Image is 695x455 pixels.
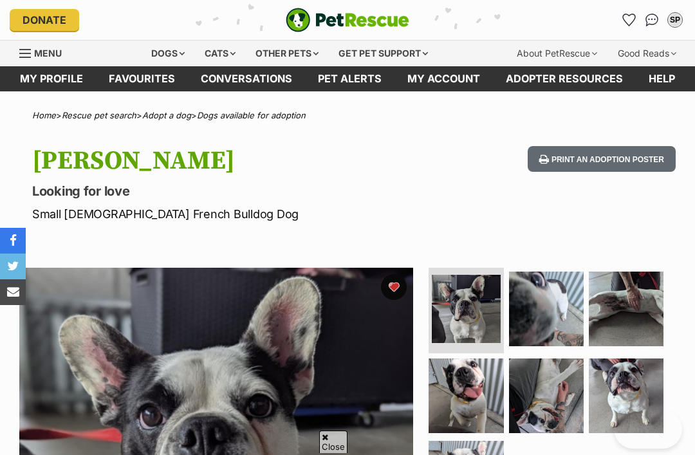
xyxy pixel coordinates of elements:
[32,182,426,200] p: Looking for love
[589,272,663,346] img: Photo of Lollie
[96,66,188,91] a: Favourites
[509,272,584,346] img: Photo of Lollie
[10,9,79,31] a: Donate
[614,410,682,449] iframe: Help Scout Beacon - Open
[7,66,96,91] a: My profile
[528,146,676,172] button: Print an adoption poster
[329,41,437,66] div: Get pet support
[508,41,606,66] div: About PetRescue
[34,48,62,59] span: Menu
[32,110,56,120] a: Home
[246,41,328,66] div: Other pets
[642,10,662,30] a: Conversations
[381,274,407,300] button: favourite
[32,146,426,176] h1: [PERSON_NAME]
[394,66,493,91] a: My account
[188,66,305,91] a: conversations
[62,110,136,120] a: Rescue pet search
[645,14,659,26] img: chat-41dd97257d64d25036548639549fe6c8038ab92f7586957e7f3b1b290dea8141.svg
[142,110,191,120] a: Adopt a dog
[493,66,636,91] a: Adopter resources
[589,358,663,433] img: Photo of Lollie
[665,10,685,30] button: My account
[197,110,306,120] a: Dogs available for adoption
[618,10,685,30] ul: Account quick links
[32,205,426,223] p: Small [DEMOGRAPHIC_DATA] French Bulldog Dog
[669,14,681,26] div: SP
[286,8,409,32] img: logo-e224e6f780fb5917bec1dbf3a21bbac754714ae5b6737aabdf751b685950b380.svg
[142,41,194,66] div: Dogs
[305,66,394,91] a: Pet alerts
[509,358,584,433] img: Photo of Lollie
[196,41,245,66] div: Cats
[429,358,503,433] img: Photo of Lollie
[609,41,685,66] div: Good Reads
[432,275,500,343] img: Photo of Lollie
[319,431,347,453] span: Close
[636,66,688,91] a: Help
[618,10,639,30] a: Favourites
[286,8,409,32] a: PetRescue
[19,41,71,64] a: Menu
